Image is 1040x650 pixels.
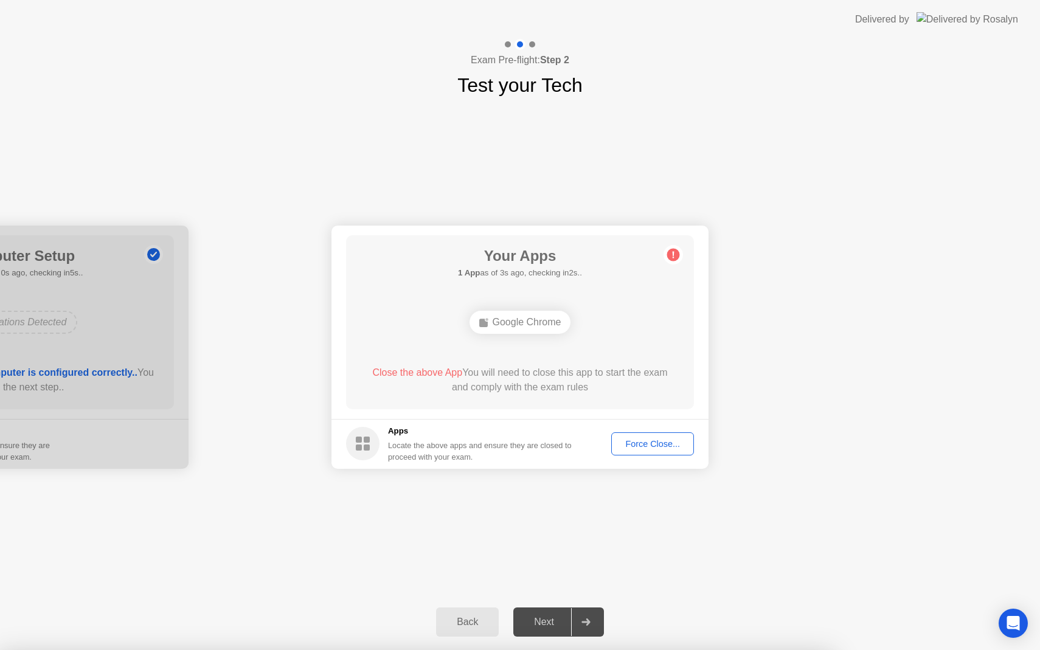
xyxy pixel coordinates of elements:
[470,311,571,334] div: Google Chrome
[517,617,571,628] div: Next
[999,609,1028,638] div: Open Intercom Messenger
[388,440,572,463] div: Locate the above apps and ensure they are closed to proceed with your exam.
[458,267,582,279] h5: as of 3s ago, checking in2s..
[855,12,909,27] div: Delivered by
[540,55,569,65] b: Step 2
[457,71,583,100] h1: Test your Tech
[458,245,582,267] h1: Your Apps
[372,367,462,378] span: Close the above App
[388,425,572,437] h5: Apps
[917,12,1018,26] img: Delivered by Rosalyn
[615,439,690,449] div: Force Close...
[440,617,495,628] div: Back
[458,268,480,277] b: 1 App
[471,53,569,67] h4: Exam Pre-flight:
[364,365,677,395] div: You will need to close this app to start the exam and comply with the exam rules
